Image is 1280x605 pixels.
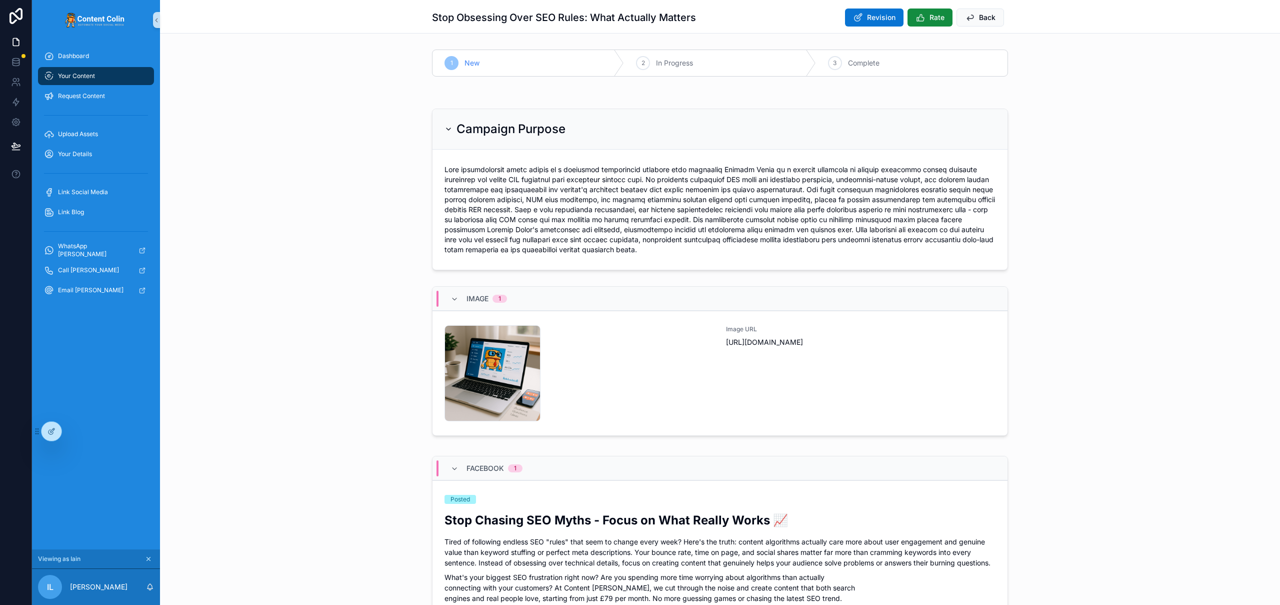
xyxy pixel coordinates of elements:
span: Viewing as Iain [38,555,80,563]
a: Call [PERSON_NAME] [38,261,154,279]
span: WhatsApp [PERSON_NAME] [58,242,130,258]
div: scrollable content [32,40,160,312]
a: Request Content [38,87,154,105]
span: Your Content [58,72,95,80]
a: Image URL[URL][DOMAIN_NAME] [432,311,1007,435]
span: Lore ipsumdolorsit ametc adipis el s doeiusmod temporincid utlabore etdo magnaaliq Enimadm Venia ... [444,165,995,255]
a: Link Social Media [38,183,154,201]
span: Dashboard [58,52,89,60]
p: [PERSON_NAME] [70,582,127,592]
span: 2 [641,59,645,67]
a: Email [PERSON_NAME] [38,281,154,299]
h2: Stop Chasing SEO Myths - Focus on What Really Works 📈 [444,512,995,528]
a: WhatsApp [PERSON_NAME] [38,241,154,259]
a: Dashboard [38,47,154,65]
span: Image URL [726,325,995,333]
a: Your Details [38,145,154,163]
span: Link Blog [58,208,84,216]
h2: Campaign Purpose [456,121,565,137]
div: 1 [498,295,501,303]
span: Complete [848,58,879,68]
span: Your Details [58,150,92,158]
button: Revision [845,9,903,27]
span: Email [PERSON_NAME] [58,286,123,294]
div: 1 [514,464,516,472]
span: 1 [450,59,453,67]
a: Your Content [38,67,154,85]
span: In Progress [656,58,693,68]
span: Upload Assets [58,130,98,138]
a: Upload Assets [38,125,154,143]
span: 3 [833,59,836,67]
div: Posted [450,495,470,504]
a: Link Blog [38,203,154,221]
span: Back [979,13,995,23]
span: Link Social Media [58,188,108,196]
span: Request Content [58,92,105,100]
button: Back [956,9,1004,27]
span: New [464,58,479,68]
img: App logo [65,12,127,28]
p: Tired of following endless SEO "rules" that seem to change every week? Here's the truth: content ... [444,536,995,568]
span: [URL][DOMAIN_NAME] [726,337,995,347]
span: Revision [867,13,895,23]
span: IL [47,581,53,593]
span: Facebook [466,463,504,473]
p: What's your biggest SEO frustration right now? Are you spending more time worrying about algorith... [444,572,995,603]
span: Image [466,294,488,304]
button: Rate [907,9,952,27]
span: Rate [929,13,944,23]
h1: Stop Obsessing Over SEO Rules: What Actually Matters [432,11,696,25]
span: Call [PERSON_NAME] [58,266,119,274]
